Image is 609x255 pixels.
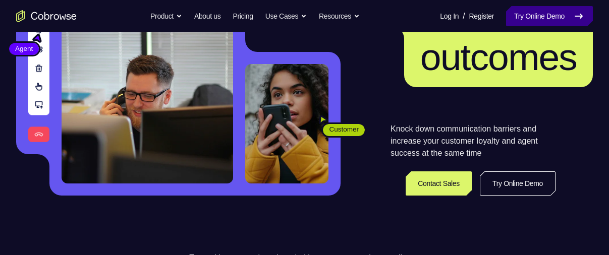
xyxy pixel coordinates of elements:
a: Pricing [233,6,253,26]
p: Knock down communication barriers and increase your customer loyalty and agent success at the sam... [391,123,556,159]
button: Resources [319,6,360,26]
a: About us [194,6,220,26]
img: A customer holding their phone [245,64,328,183]
span: outcomes [420,36,577,78]
a: Register [469,6,494,26]
span: / [463,10,465,22]
a: Log In [440,6,459,26]
button: Use Cases [265,6,307,26]
img: A customer support agent talking on the phone [62,4,233,183]
a: Contact Sales [406,171,472,196]
a: Try Online Demo [506,6,593,26]
button: Product [150,6,182,26]
a: Go to the home page [16,10,77,22]
a: Try Online Demo [480,171,556,196]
